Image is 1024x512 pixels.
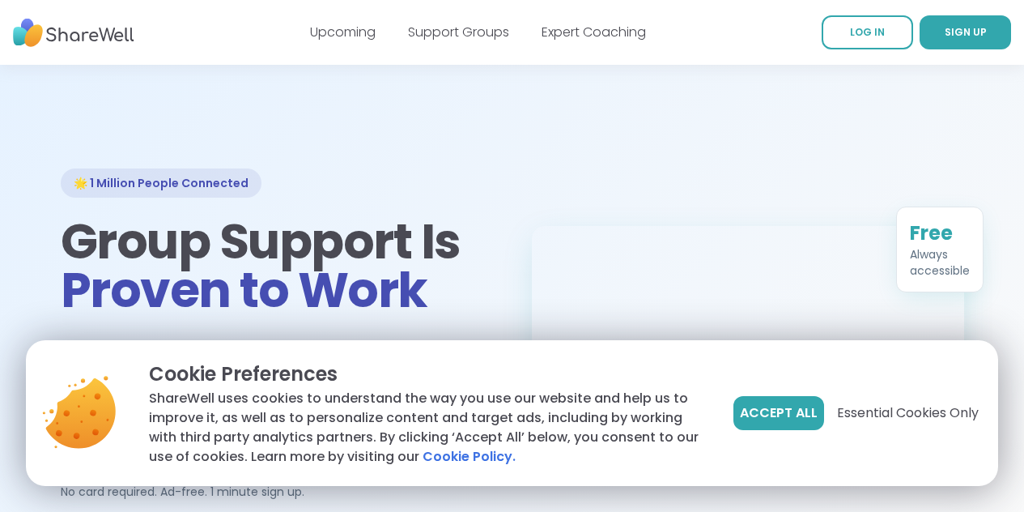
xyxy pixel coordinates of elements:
[61,484,493,500] p: No card required. Ad-free. 1 minute sign up.
[61,256,427,324] span: Proven to Work
[945,25,987,39] span: SIGN UP
[408,23,509,41] a: Support Groups
[733,396,824,430] button: Accept All
[149,389,707,467] p: ShareWell uses cookies to understand the way you use our website and help us to improve it, as we...
[920,15,1011,49] a: SIGN UP
[850,25,885,39] span: LOG IN
[61,217,493,314] h1: Group Support Is
[423,447,516,467] a: Cookie Policy.
[149,360,707,389] p: Cookie Preferences
[542,23,646,41] a: Expert Coaching
[822,15,913,49] a: LOG IN
[837,403,979,423] span: Essential Cookies Only
[310,23,376,41] a: Upcoming
[910,246,970,279] div: Always accessible
[61,334,493,386] h2: Find hundreds of live online support groups each week.
[61,169,261,198] div: 🌟 1 Million People Connected
[13,11,134,55] img: ShareWell Nav Logo
[910,220,970,246] div: Free
[740,403,818,423] span: Accept All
